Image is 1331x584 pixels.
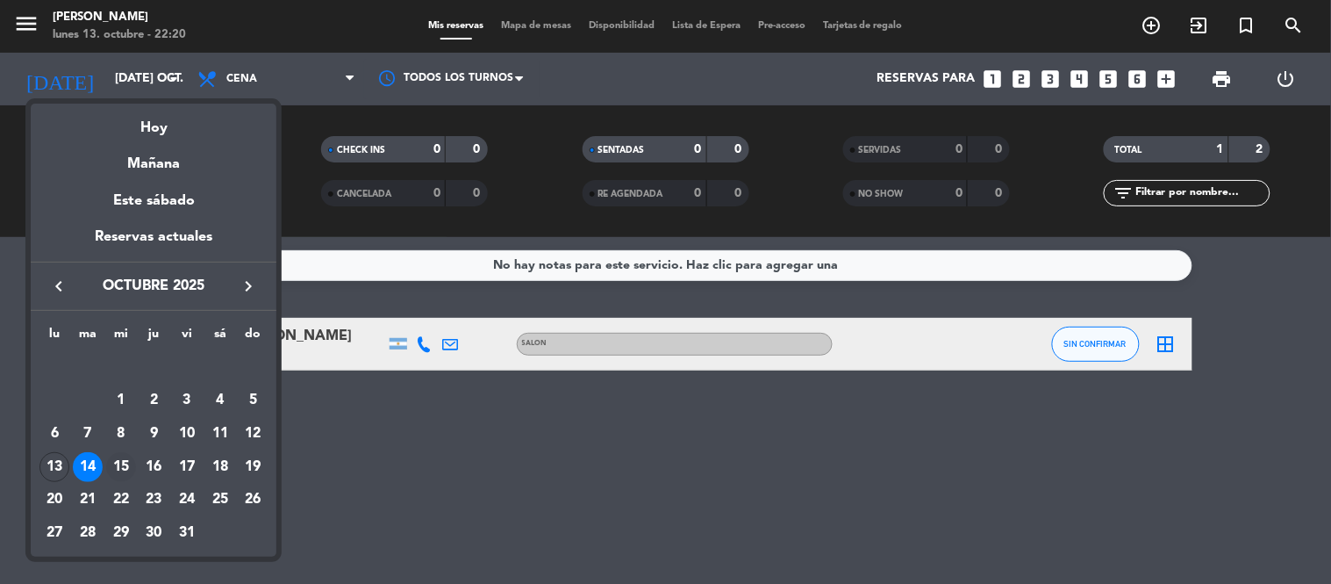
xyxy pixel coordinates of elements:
div: 26 [239,485,268,515]
td: 4 de octubre de 2025 [204,384,237,417]
td: 25 de octubre de 2025 [204,483,237,516]
div: 3 [172,386,202,415]
button: keyboard_arrow_right [233,275,264,298]
span: octubre 2025 [75,275,233,298]
i: keyboard_arrow_left [48,276,69,297]
button: keyboard_arrow_left [43,275,75,298]
div: 29 [106,518,136,548]
div: 9 [139,419,168,449]
div: 15 [106,452,136,482]
div: 8 [106,419,136,449]
th: martes [71,324,104,351]
td: 24 de octubre de 2025 [170,483,204,516]
div: 24 [172,485,202,515]
td: 17 de octubre de 2025 [170,451,204,484]
div: 10 [172,419,202,449]
td: 18 de octubre de 2025 [204,451,237,484]
div: 28 [73,518,103,548]
td: OCT. [38,351,269,385]
div: Mañana [31,140,276,176]
i: keyboard_arrow_right [238,276,259,297]
div: 25 [205,485,235,515]
div: 7 [73,419,103,449]
td: 30 de octubre de 2025 [138,516,171,550]
th: domingo [237,324,270,351]
td: 28 de octubre de 2025 [71,516,104,550]
th: sábado [204,324,237,351]
div: Hoy [31,104,276,140]
div: 23 [139,485,168,515]
div: 2 [139,386,168,415]
div: 27 [39,518,69,548]
td: 3 de octubre de 2025 [170,384,204,417]
div: 13 [39,452,69,482]
td: 12 de octubre de 2025 [237,417,270,451]
td: 7 de octubre de 2025 [71,417,104,451]
td: 11 de octubre de 2025 [204,417,237,451]
div: Reservas actuales [31,226,276,262]
td: 1 de octubre de 2025 [104,384,138,417]
th: viernes [170,324,204,351]
td: 26 de octubre de 2025 [237,483,270,516]
td: 21 de octubre de 2025 [71,483,104,516]
div: 21 [73,485,103,515]
td: 2 de octubre de 2025 [138,384,171,417]
div: 4 [205,386,235,415]
td: 20 de octubre de 2025 [38,483,71,516]
div: 18 [205,452,235,482]
th: jueves [138,324,171,351]
td: 9 de octubre de 2025 [138,417,171,451]
div: 1 [106,386,136,415]
td: 8 de octubre de 2025 [104,417,138,451]
td: 22 de octubre de 2025 [104,483,138,516]
div: 30 [139,518,168,548]
td: 23 de octubre de 2025 [138,483,171,516]
div: 11 [205,419,235,449]
td: 5 de octubre de 2025 [237,384,270,417]
div: 14 [73,452,103,482]
div: 17 [172,452,202,482]
div: 6 [39,419,69,449]
th: lunes [38,324,71,351]
div: 22 [106,485,136,515]
td: 16 de octubre de 2025 [138,451,171,484]
td: 14 de octubre de 2025 [71,451,104,484]
td: 15 de octubre de 2025 [104,451,138,484]
td: 31 de octubre de 2025 [170,516,204,550]
th: miércoles [104,324,138,351]
div: 31 [172,518,202,548]
div: 19 [239,452,268,482]
td: 6 de octubre de 2025 [38,417,71,451]
td: 19 de octubre de 2025 [237,451,270,484]
div: 12 [239,419,268,449]
td: 13 de octubre de 2025 [38,451,71,484]
td: 29 de octubre de 2025 [104,516,138,550]
div: 16 [139,452,168,482]
div: Este sábado [31,177,276,226]
div: 20 [39,485,69,515]
div: 5 [239,386,268,415]
td: 10 de octubre de 2025 [170,417,204,451]
td: 27 de octubre de 2025 [38,516,71,550]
